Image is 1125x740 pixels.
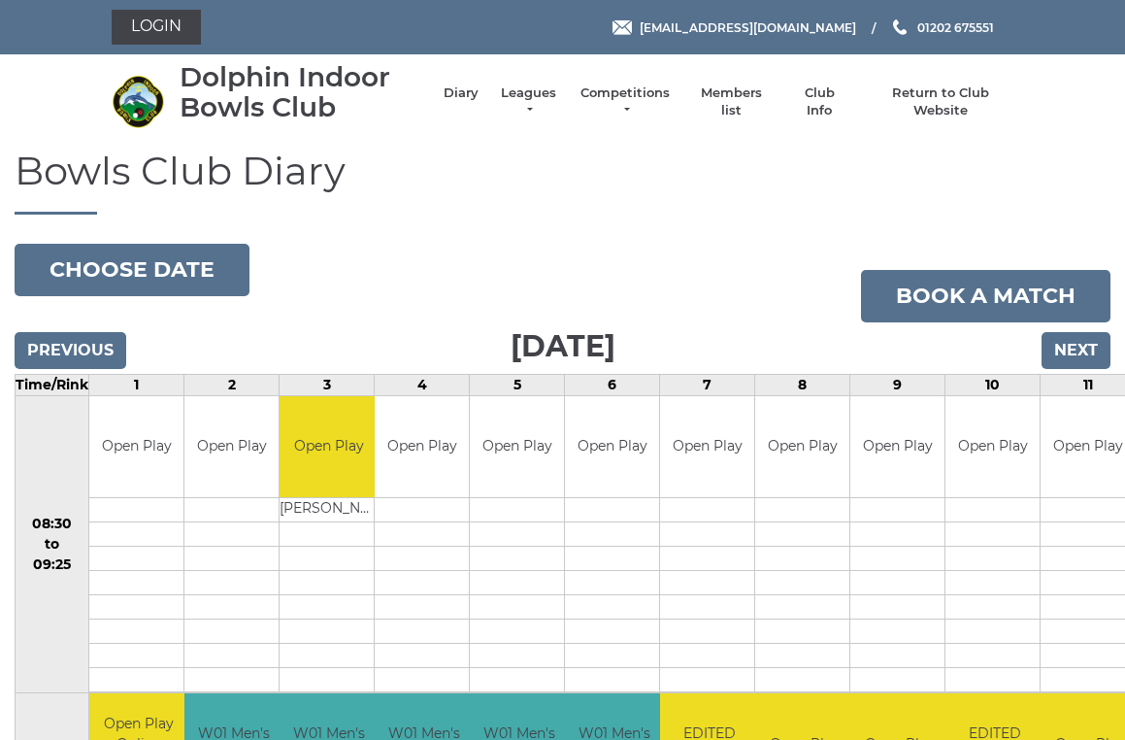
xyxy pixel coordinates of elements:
td: 5 [470,374,565,395]
h1: Bowls Club Diary [15,150,1110,215]
a: Competitions [579,84,672,119]
td: 3 [280,374,375,395]
td: Open Play [375,396,469,498]
td: Open Play [565,396,659,498]
img: Phone us [893,19,907,35]
a: Phone us 01202 675551 [890,18,994,37]
td: 7 [660,374,755,395]
td: 10 [945,374,1041,395]
div: Dolphin Indoor Bowls Club [180,62,424,122]
td: Open Play [660,396,754,498]
td: 1 [89,374,184,395]
img: Email [612,20,632,35]
span: [EMAIL_ADDRESS][DOMAIN_NAME] [640,19,856,34]
input: Next [1042,332,1110,369]
button: Choose date [15,244,249,296]
td: 4 [375,374,470,395]
td: Open Play [280,396,378,498]
td: Open Play [184,396,279,498]
td: Open Play [470,396,564,498]
input: Previous [15,332,126,369]
span: 01202 675551 [917,19,994,34]
td: 9 [850,374,945,395]
td: [PERSON_NAME] [280,498,378,522]
a: Members list [691,84,772,119]
img: Dolphin Indoor Bowls Club [112,75,165,128]
td: 8 [755,374,850,395]
td: 08:30 to 09:25 [16,395,89,693]
td: 2 [184,374,280,395]
a: Email [EMAIL_ADDRESS][DOMAIN_NAME] [612,18,856,37]
a: Diary [444,84,479,102]
td: Open Play [945,396,1040,498]
a: Leagues [498,84,559,119]
a: Login [112,10,201,45]
a: Return to Club Website [867,84,1013,119]
td: Time/Rink [16,374,89,395]
a: Book a match [861,270,1110,322]
td: Open Play [850,396,944,498]
td: Open Play [755,396,849,498]
td: Open Play [89,396,183,498]
td: 6 [565,374,660,395]
a: Club Info [791,84,847,119]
